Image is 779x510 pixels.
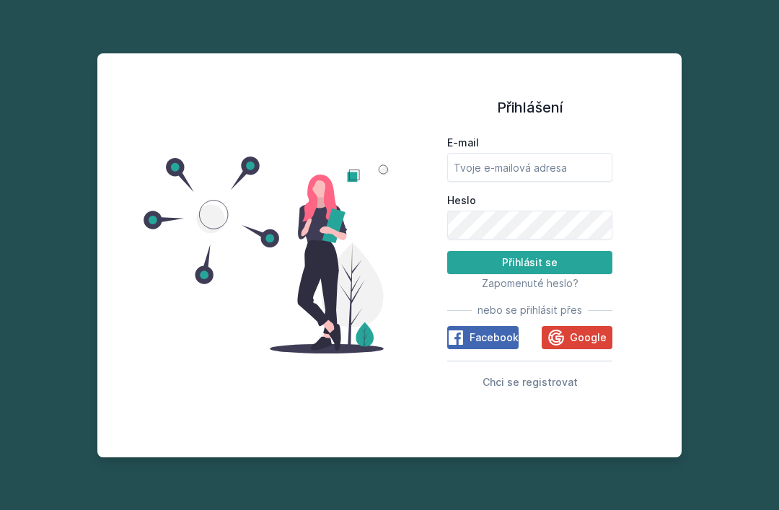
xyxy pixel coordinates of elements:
[482,277,578,289] span: Zapomenuté heslo?
[447,326,519,349] button: Facebook
[477,303,582,317] span: nebo se přihlásit přes
[447,193,612,208] label: Heslo
[470,330,519,345] span: Facebook
[447,97,612,118] h1: Přihlášení
[570,330,607,345] span: Google
[542,326,613,349] button: Google
[483,373,578,390] button: Chci se registrovat
[447,251,612,274] button: Přihlásit se
[447,136,612,150] label: E-mail
[483,376,578,388] span: Chci se registrovat
[447,153,612,182] input: Tvoje e-mailová adresa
